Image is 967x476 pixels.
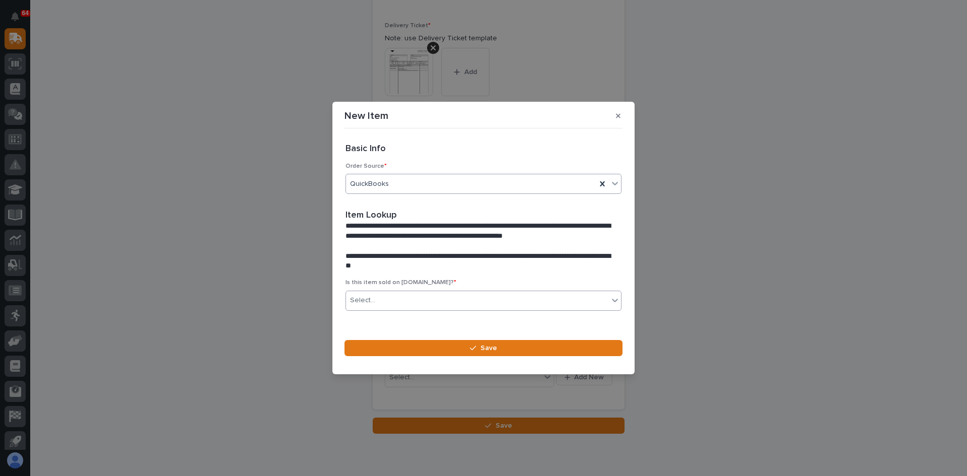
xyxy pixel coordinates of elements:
h2: Item Lookup [346,210,397,221]
h2: Basic Info [346,144,386,155]
span: Order Source [346,163,387,169]
span: Is this item sold on [DOMAIN_NAME]? [346,280,456,286]
p: New Item [344,110,388,122]
div: Select... [350,295,375,306]
button: Save [344,340,623,356]
span: QuickBooks [350,179,389,189]
span: Save [480,344,497,353]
